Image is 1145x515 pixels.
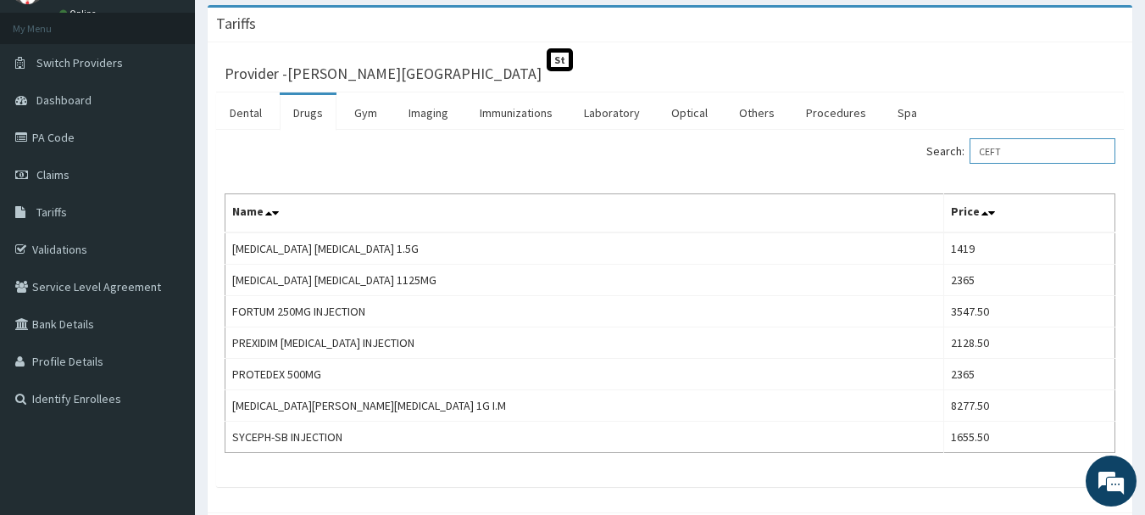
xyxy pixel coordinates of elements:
[88,95,285,117] div: Chat with us now
[926,138,1115,164] label: Search:
[225,422,944,453] td: SYCEPH-SB INJECTION
[658,95,721,131] a: Optical
[466,95,566,131] a: Immunizations
[36,204,67,220] span: Tariffs
[225,194,944,233] th: Name
[792,95,880,131] a: Procedures
[225,296,944,327] td: FORTUM 250MG INJECTION
[225,232,944,265] td: [MEDICAL_DATA] [MEDICAL_DATA] 1.5G
[8,339,323,398] textarea: Type your message and hit 'Enter'
[884,95,931,131] a: Spa
[395,95,462,131] a: Imaging
[98,151,234,322] span: We're online!
[31,85,69,127] img: d_794563401_company_1708531726252_794563401
[36,92,92,108] span: Dashboard
[280,95,336,131] a: Drugs
[36,167,69,182] span: Claims
[943,296,1114,327] td: 3547.50
[216,95,275,131] a: Dental
[36,55,123,70] span: Switch Providers
[278,8,319,49] div: Minimize live chat window
[943,327,1114,359] td: 2128.50
[943,265,1114,296] td: 2365
[943,422,1114,453] td: 1655.50
[570,95,653,131] a: Laboratory
[970,138,1115,164] input: Search:
[225,390,944,422] td: [MEDICAL_DATA][PERSON_NAME][MEDICAL_DATA] 1G I.M
[225,66,542,81] h3: Provider - [PERSON_NAME][GEOGRAPHIC_DATA]
[943,194,1114,233] th: Price
[225,327,944,359] td: PREXIDIM [MEDICAL_DATA] INJECTION
[341,95,391,131] a: Gym
[59,8,100,20] a: Online
[225,265,944,296] td: [MEDICAL_DATA] [MEDICAL_DATA] 1125MG
[943,232,1114,265] td: 1419
[225,359,944,390] td: PROTEDEX 500MG
[943,390,1114,422] td: 8277.50
[943,359,1114,390] td: 2365
[547,48,573,71] span: St
[725,95,788,131] a: Others
[216,16,256,31] h3: Tariffs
